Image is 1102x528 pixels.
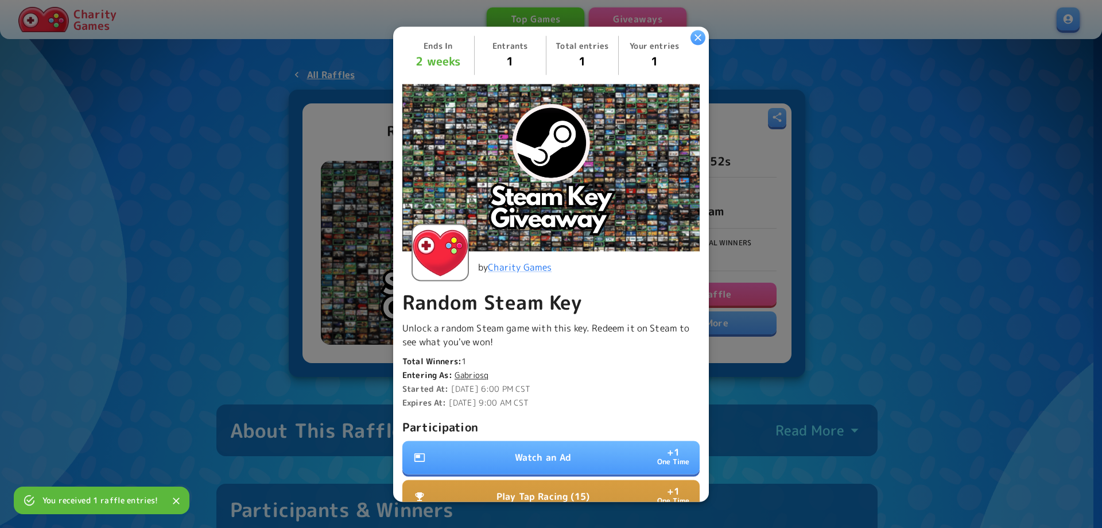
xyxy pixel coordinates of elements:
[402,480,700,513] button: Play Tap Racing (15)+1One Time
[657,496,690,507] p: One Time
[455,369,488,381] a: Gabriosq
[402,397,447,408] b: Expires At:
[402,356,461,367] b: Total Winners:
[407,52,469,70] span: 2 weeks
[407,40,469,52] p: Ends In
[402,356,700,367] p: 1
[667,448,680,457] p: + 1
[402,322,689,348] span: Unlock a random Steam game with this key. Redeem it on Steam to see what you've won!
[496,490,589,503] p: Play Tap Racing (15)
[402,84,700,251] img: Random Steam Key
[168,492,185,510] button: Close
[402,397,700,408] p: [DATE] 9:00 AM CST
[667,487,680,496] p: + 1
[402,441,700,474] button: Watch an Ad+1One Time
[402,383,449,394] b: Started At:
[478,260,552,274] p: by
[488,261,552,273] a: Charity Games
[551,40,614,52] p: Total entries
[42,490,158,511] div: You received 1 raffle entries!
[515,450,572,464] p: Watch an Ad
[651,53,658,69] span: 1
[479,40,542,52] p: Entrants
[402,383,700,395] p: [DATE] 6:00 PM CST
[402,369,452,380] b: Entering As:
[413,225,468,280] img: Charity Games
[402,290,700,314] p: Random Steam Key
[657,457,690,468] p: One Time
[506,53,514,69] span: 1
[579,53,586,69] span: 1
[623,40,686,52] p: Your entries
[402,418,700,436] p: Participation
